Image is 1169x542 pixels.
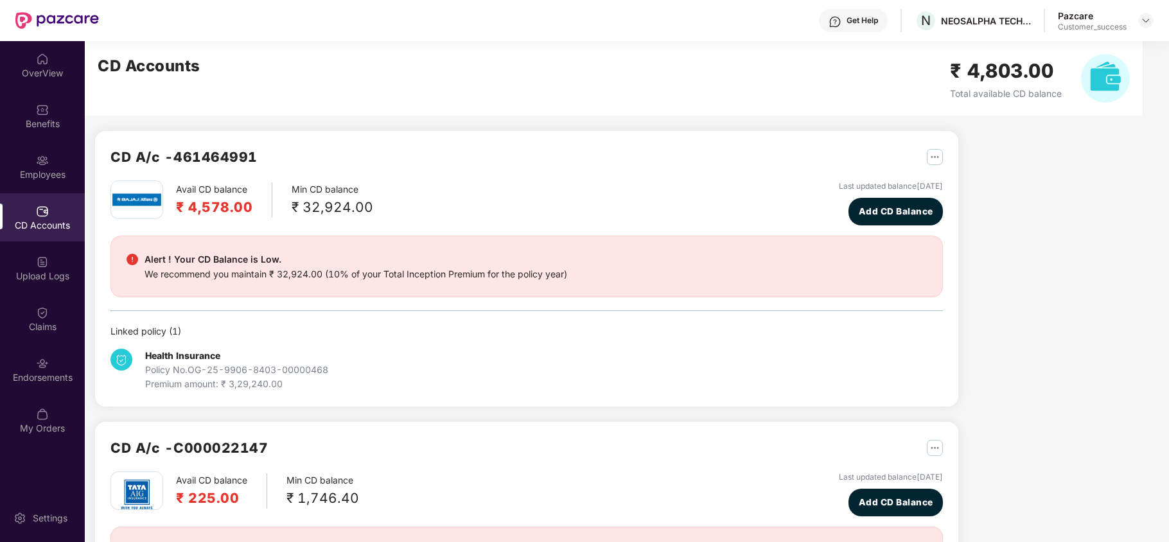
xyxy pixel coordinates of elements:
[1081,54,1130,103] img: svg+xml;base64,PHN2ZyB4bWxucz0iaHR0cDovL3d3dy53My5vcmcvMjAwMC9zdmciIHhtbG5zOnhsaW5rPSJodHRwOi8vd3...
[847,15,878,26] div: Get Help
[950,88,1062,99] span: Total available CD balance
[839,471,943,484] div: Last updated balance [DATE]
[859,205,933,218] span: Add CD Balance
[859,496,933,509] span: Add CD Balance
[176,182,272,218] div: Avail CD balance
[927,440,943,456] img: svg+xml;base64,PHN2ZyB4bWxucz0iaHR0cDovL3d3dy53My5vcmcvMjAwMC9zdmciIHdpZHRoPSIyNSIgaGVpZ2h0PSIyNS...
[1141,15,1151,26] img: svg+xml;base64,PHN2ZyBpZD0iRHJvcGRvd24tMzJ4MzIiIHhtbG5zPSJodHRwOi8vd3d3LnczLm9yZy8yMDAwL3N2ZyIgd2...
[176,487,247,509] h2: ₹ 225.00
[110,146,258,168] h2: CD A/c - 461464991
[114,472,159,517] img: tatag.png
[839,180,943,193] div: Last updated balance [DATE]
[110,324,943,338] div: Linked policy ( 1 )
[36,154,49,167] img: svg+xml;base64,PHN2ZyBpZD0iRW1wbG95ZWVzIiB4bWxucz0iaHR0cDovL3d3dy53My5vcmcvMjAwMC9zdmciIHdpZHRoPS...
[29,512,71,525] div: Settings
[1058,10,1127,22] div: Pazcare
[176,197,252,218] h2: ₹ 4,578.00
[941,15,1031,27] div: NEOSALPHA TECHNOLOGIES [GEOGRAPHIC_DATA]
[927,149,943,165] img: svg+xml;base64,PHN2ZyB4bWxucz0iaHR0cDovL3d3dy53My5vcmcvMjAwMC9zdmciIHdpZHRoPSIyNSIgaGVpZ2h0PSIyNS...
[13,512,26,525] img: svg+xml;base64,PHN2ZyBpZD0iU2V0dGluZy0yMHgyMCIgeG1sbnM9Imh0dHA6Ly93d3cudzMub3JnLzIwMDAvc3ZnIiB3aW...
[848,489,943,516] button: Add CD Balance
[127,254,138,265] img: svg+xml;base64,PHN2ZyBpZD0iRGFuZ2VyX2FsZXJ0IiBkYXRhLW5hbWU9IkRhbmdlciBhbGVydCIgeG1sbnM9Imh0dHA6Ly...
[921,13,931,28] span: N
[36,357,49,370] img: svg+xml;base64,PHN2ZyBpZD0iRW5kb3JzZW1lbnRzIiB4bWxucz0iaHR0cDovL3d3dy53My5vcmcvMjAwMC9zdmciIHdpZH...
[292,197,373,218] div: ₹ 32,924.00
[848,198,943,225] button: Add CD Balance
[145,252,567,267] div: Alert ! Your CD Balance is Low.
[145,350,220,361] b: Health Insurance
[36,408,49,421] img: svg+xml;base64,PHN2ZyBpZD0iTXlfT3JkZXJzIiBkYXRhLW5hbWU9Ik15IE9yZGVycyIgeG1sbnM9Imh0dHA6Ly93d3cudz...
[829,15,841,28] img: svg+xml;base64,PHN2ZyBpZD0iSGVscC0zMngzMiIgeG1sbnM9Imh0dHA6Ly93d3cudzMub3JnLzIwMDAvc3ZnIiB3aWR0aD...
[286,473,359,509] div: Min CD balance
[292,182,373,218] div: Min CD balance
[36,53,49,66] img: svg+xml;base64,PHN2ZyBpZD0iSG9tZSIgeG1sbnM9Imh0dHA6Ly93d3cudzMub3JnLzIwMDAvc3ZnIiB3aWR0aD0iMjAiIG...
[110,437,268,459] h2: CD A/c - C000022147
[36,256,49,268] img: svg+xml;base64,PHN2ZyBpZD0iVXBsb2FkX0xvZ3MiIGRhdGEtbmFtZT0iVXBsb2FkIExvZ3MiIHhtbG5zPSJodHRwOi8vd3...
[36,205,49,218] img: svg+xml;base64,PHN2ZyBpZD0iQ0RfQWNjb3VudHMiIGRhdGEtbmFtZT0iQ0QgQWNjb3VudHMiIHhtbG5zPSJodHRwOi8vd3...
[36,103,49,116] img: svg+xml;base64,PHN2ZyBpZD0iQmVuZWZpdHMiIHhtbG5zPSJodHRwOi8vd3d3LnczLm9yZy8yMDAwL3N2ZyIgd2lkdGg9Ij...
[15,12,99,29] img: New Pazcare Logo
[145,363,328,377] div: Policy No. OG-25-9906-8403-00000468
[145,267,567,281] div: We recommend you maintain ₹ 32,924.00 (10% of your Total Inception Premium for the policy year)
[98,54,200,78] h2: CD Accounts
[286,487,359,509] div: ₹ 1,746.40
[1058,22,1127,32] div: Customer_success
[145,377,328,391] div: Premium amount: ₹ 3,29,240.00
[950,56,1062,86] h2: ₹ 4,803.00
[112,184,161,215] img: bajaj.png
[176,473,267,509] div: Avail CD balance
[110,349,132,371] img: svg+xml;base64,PHN2ZyB4bWxucz0iaHR0cDovL3d3dy53My5vcmcvMjAwMC9zdmciIHdpZHRoPSIzNCIgaGVpZ2h0PSIzNC...
[36,306,49,319] img: svg+xml;base64,PHN2ZyBpZD0iQ2xhaW0iIHhtbG5zPSJodHRwOi8vd3d3LnczLm9yZy8yMDAwL3N2ZyIgd2lkdGg9IjIwIi...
